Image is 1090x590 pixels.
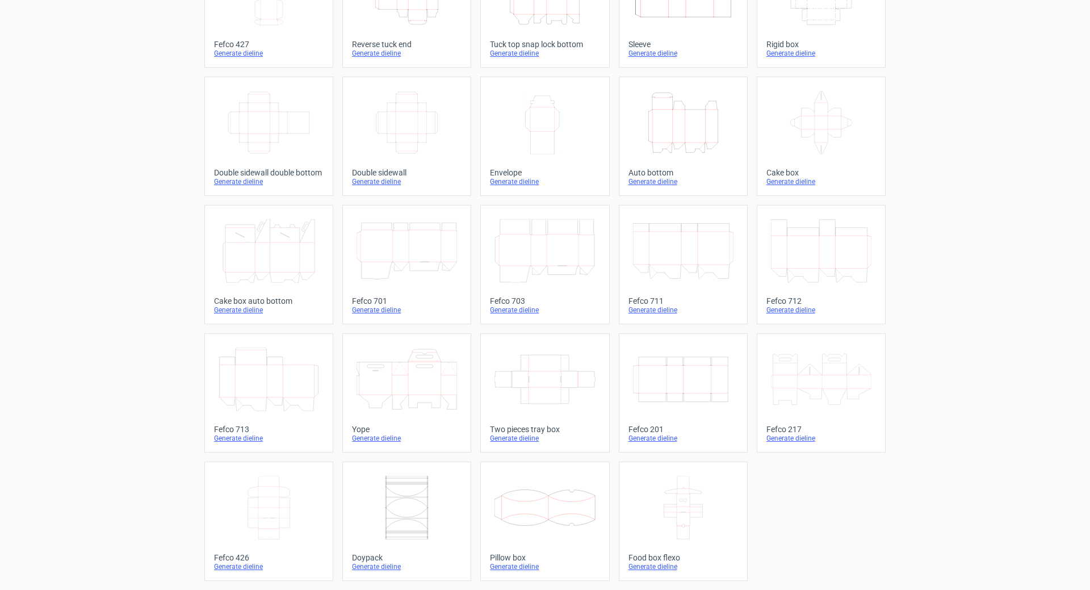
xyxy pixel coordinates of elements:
div: Yope [352,425,462,434]
a: Fefco 703Generate dieline [480,205,609,324]
div: Generate dieline [214,434,324,443]
div: Fefco 201 [628,425,738,434]
div: Generate dieline [352,177,462,186]
div: Generate dieline [628,434,738,443]
a: Two pieces tray boxGenerate dieline [480,333,609,453]
div: Generate dieline [766,177,876,186]
a: Cake boxGenerate dieline [757,77,886,196]
div: Generate dieline [766,49,876,58]
div: Generate dieline [628,177,738,186]
div: Cake box [766,168,876,177]
div: Fefco 711 [628,296,738,306]
a: Fefco 711Generate dieline [619,205,748,324]
a: DoypackGenerate dieline [342,462,471,581]
div: Generate dieline [628,306,738,315]
div: Generate dieline [628,49,738,58]
div: Generate dieline [352,49,462,58]
a: Cake box auto bottomGenerate dieline [204,205,333,324]
div: Generate dieline [214,177,324,186]
a: Fefco 201Generate dieline [619,333,748,453]
a: EnvelopeGenerate dieline [480,77,609,196]
div: Generate dieline [352,562,462,571]
div: Generate dieline [214,306,324,315]
a: Auto bottomGenerate dieline [619,77,748,196]
div: Fefco 217 [766,425,876,434]
div: Generate dieline [490,49,599,58]
div: Two pieces tray box [490,425,599,434]
a: Fefco 701Generate dieline [342,205,471,324]
div: Generate dieline [214,562,324,571]
a: Fefco 713Generate dieline [204,333,333,453]
div: Fefco 703 [490,296,599,306]
a: Fefco 426Generate dieline [204,462,333,581]
div: Doypack [352,553,462,562]
div: Rigid box [766,40,876,49]
div: Fefco 713 [214,425,324,434]
div: Generate dieline [490,306,599,315]
div: Generate dieline [490,177,599,186]
div: Food box flexo [628,553,738,562]
div: Double sidewall [352,168,462,177]
div: Generate dieline [214,49,324,58]
div: Pillow box [490,553,599,562]
div: Generate dieline [628,562,738,571]
a: Fefco 712Generate dieline [757,205,886,324]
div: Generate dieline [766,434,876,443]
div: Generate dieline [352,306,462,315]
div: Auto bottom [628,168,738,177]
div: Generate dieline [490,562,599,571]
div: Fefco 427 [214,40,324,49]
a: Double sidewallGenerate dieline [342,77,471,196]
div: Fefco 426 [214,553,324,562]
div: Double sidewall double bottom [214,168,324,177]
a: Pillow boxGenerate dieline [480,462,609,581]
div: Envelope [490,168,599,177]
div: Fefco 701 [352,296,462,306]
a: YopeGenerate dieline [342,333,471,453]
a: Food box flexoGenerate dieline [619,462,748,581]
div: Cake box auto bottom [214,296,324,306]
div: Fefco 712 [766,296,876,306]
div: Tuck top snap lock bottom [490,40,599,49]
div: Generate dieline [766,306,876,315]
a: Double sidewall double bottomGenerate dieline [204,77,333,196]
div: Generate dieline [490,434,599,443]
div: Reverse tuck end [352,40,462,49]
a: Fefco 217Generate dieline [757,333,886,453]
div: Sleeve [628,40,738,49]
div: Generate dieline [352,434,462,443]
